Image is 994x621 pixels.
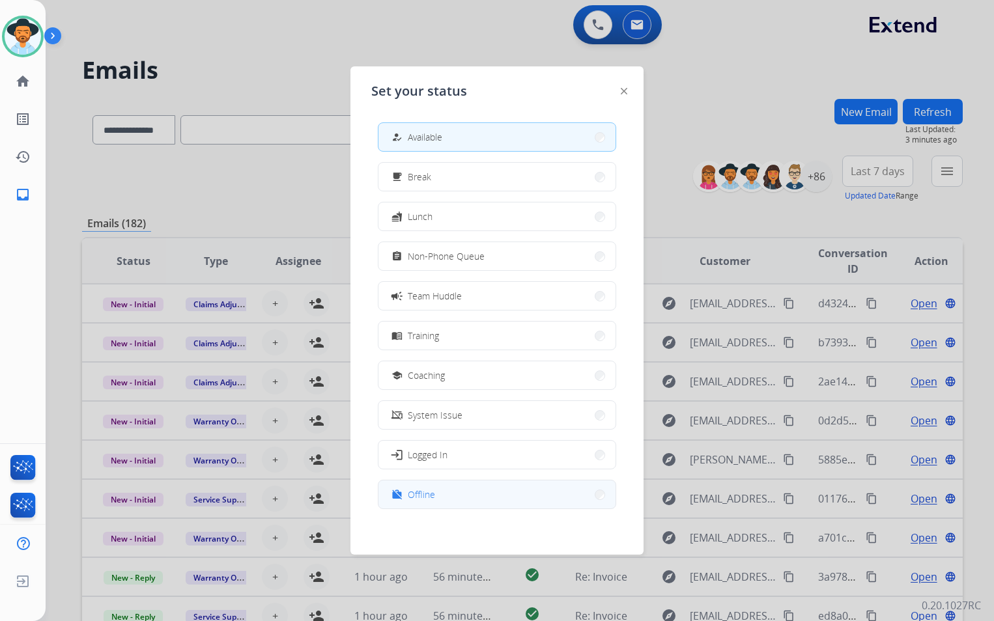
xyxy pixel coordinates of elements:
mat-icon: phonelink_off [391,409,403,421]
mat-icon: menu_book [391,330,403,341]
mat-icon: list_alt [15,111,31,127]
mat-icon: campaign [390,289,403,302]
mat-icon: assignment [391,251,403,262]
button: System Issue [378,401,616,429]
mat-icon: login [390,448,403,461]
mat-icon: free_breakfast [391,171,403,182]
span: Set your status [371,82,467,100]
mat-icon: fastfood [391,211,403,222]
button: Available [378,123,616,151]
span: Lunch [408,210,433,223]
button: Non-Phone Queue [378,242,616,270]
button: Team Huddle [378,282,616,310]
span: Available [408,130,442,144]
mat-icon: how_to_reg [391,131,403,143]
p: 0.20.1027RC [922,598,981,613]
button: Coaching [378,361,616,389]
span: Team Huddle [408,289,462,303]
mat-icon: work_off [391,489,403,500]
mat-icon: history [15,149,31,165]
span: Coaching [408,368,445,382]
mat-icon: inbox [15,187,31,202]
mat-icon: school [391,370,403,381]
button: Offline [378,480,616,508]
mat-icon: home [15,74,31,89]
span: Non-Phone Queue [408,249,485,263]
span: Offline [408,488,435,501]
img: avatar [5,18,41,55]
span: System Issue [408,408,462,422]
button: Training [378,322,616,350]
span: Break [408,170,431,184]
button: Lunch [378,202,616,230]
button: Logged In [378,441,616,469]
button: Break [378,163,616,191]
span: Logged In [408,448,447,462]
img: close-button [621,88,627,94]
span: Training [408,329,439,342]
